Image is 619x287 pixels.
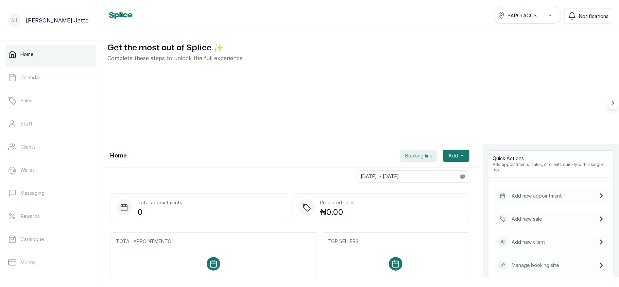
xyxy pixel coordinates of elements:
p: Add appointments, sales, or clients quickly with a single tap. [493,162,609,173]
p: Add new sale [512,216,542,222]
a: Clients [5,137,96,156]
span: SAROLAGOS [508,12,537,19]
a: Messaging [5,184,96,203]
h1: Home [110,152,126,160]
p: [PERSON_NAME] Jatto [26,16,89,24]
a: Wallet [5,161,96,180]
a: Calendar [5,68,96,87]
h2: Stay top of mind through unlimited email campaigns [257,81,358,103]
span: Notifications [579,13,608,20]
p: Automate discounts, reminders, and incentives [398,106,499,119]
p: Staff [20,120,33,127]
button: Booking link [400,150,437,162]
p: Clients [20,143,36,150]
p: Send targeted email campaigns to your clients [257,106,358,119]
a: Money [5,253,96,272]
a: Catalogue [5,230,96,249]
a: Staff [5,114,96,133]
input: Select date [357,171,456,182]
p: Projected sales [320,199,355,206]
p: Rewards [20,213,40,220]
h2: Create a loyalty program that drives retention [116,81,216,103]
a: Home [5,45,96,64]
p: No appointments. Visit your calendar to add some appointments for [DATE] [127,271,299,283]
p: Total appointments [138,199,182,206]
div: Increase your revenue with automations [390,73,526,128]
p: Manage booking site [512,262,559,269]
p: Build customer loyalty with rewards and incentives [116,106,216,119]
p: Messaging [20,190,45,197]
h2: Increase your revenue with automations [398,81,499,103]
p: Quick Actions [493,155,609,162]
a: Rewards [5,207,96,226]
p: 0 [138,206,182,218]
p: Catalogue [20,236,44,243]
p: Complete these steps to unlock the full experience [107,54,614,62]
p: Home [20,51,33,58]
span: Booking link [405,152,432,159]
p: Add new client [512,239,545,246]
a: Sales [5,91,96,110]
p: TOTAL APPOINTMENTS [116,238,311,245]
button: Scroll right [607,97,619,109]
p: TOP SELLERS [328,238,464,245]
h2: Get the most out of Splice ✨ [107,42,614,54]
div: Create a loyalty program that drives retention [107,73,243,128]
p: SJ [12,17,17,24]
p: Money [20,259,36,266]
span: Add [448,152,458,159]
svg: calendar [460,174,465,179]
div: Stay top of mind through unlimited email campaigns [249,73,385,128]
p: Add new appointment [512,192,562,199]
p: ₦0.00 [320,206,355,218]
p: Sales [20,97,32,104]
button: Notifications [564,8,612,24]
button: Add [443,150,469,162]
button: SAROLAGOS [494,7,562,24]
p: Calendar [20,74,40,81]
p: Wallet [20,167,34,173]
